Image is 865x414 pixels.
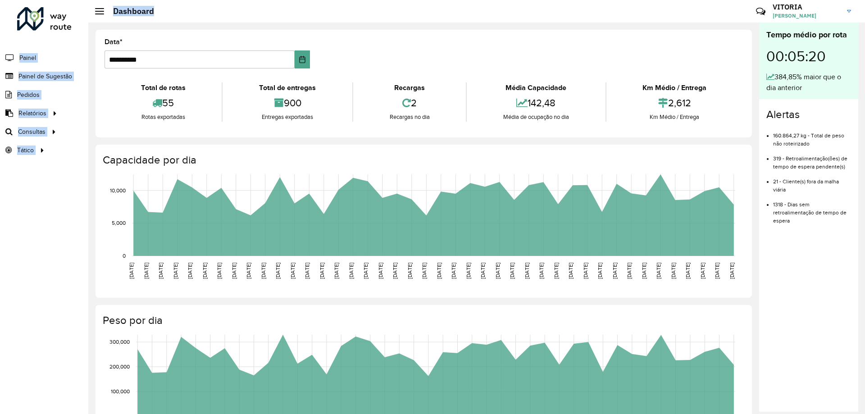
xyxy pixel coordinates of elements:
[469,113,603,122] div: Média de ocupação no dia
[231,263,237,279] text: [DATE]
[685,263,691,279] text: [DATE]
[378,263,383,279] text: [DATE]
[295,50,310,68] button: Choose Date
[290,263,296,279] text: [DATE]
[103,314,743,327] h4: Peso por dia
[597,263,603,279] text: [DATE]
[216,263,222,279] text: [DATE]
[18,109,46,118] span: Relatórios
[17,90,40,100] span: Pedidos
[609,113,741,122] div: Km Médio / Entrega
[18,72,72,81] span: Painel de Sugestão
[766,108,851,121] h4: Alertas
[480,263,486,279] text: [DATE]
[128,263,134,279] text: [DATE]
[363,263,369,279] text: [DATE]
[538,263,544,279] text: [DATE]
[751,2,770,21] a: Contato Rápido
[348,263,354,279] text: [DATE]
[436,263,442,279] text: [DATE]
[700,263,706,279] text: [DATE]
[158,263,164,279] text: [DATE]
[766,72,851,93] div: 384,85% maior que o dia anterior
[392,263,398,279] text: [DATE]
[766,29,851,41] div: Tempo médio por rota
[355,93,464,113] div: 2
[123,253,126,259] text: 0
[17,146,34,155] span: Tático
[355,82,464,93] div: Recargas
[225,113,350,122] div: Entregas exportadas
[103,154,743,167] h4: Capacidade por dia
[202,263,208,279] text: [DATE]
[451,263,456,279] text: [DATE]
[225,82,350,93] div: Total de entregas
[110,187,126,193] text: 10,000
[670,263,676,279] text: [DATE]
[509,263,515,279] text: [DATE]
[773,125,851,148] li: 160.864,27 kg - Total de peso não roteirizado
[104,6,154,16] h2: Dashboard
[612,263,618,279] text: [DATE]
[111,388,130,394] text: 100,000
[609,93,741,113] div: 2,612
[465,263,471,279] text: [DATE]
[109,339,130,345] text: 300,000
[173,263,178,279] text: [DATE]
[107,93,219,113] div: 55
[246,263,251,279] text: [DATE]
[626,263,632,279] text: [DATE]
[107,82,219,93] div: Total de rotas
[187,263,193,279] text: [DATE]
[260,263,266,279] text: [DATE]
[109,364,130,369] text: 200,000
[773,194,851,225] li: 1318 - Dias sem retroalimentação de tempo de espera
[18,127,46,136] span: Consultas
[469,93,603,113] div: 142,48
[609,82,741,93] div: Km Médio / Entrega
[143,263,149,279] text: [DATE]
[773,148,851,171] li: 319 - Retroalimentação(ões) de tempo de espera pendente(s)
[407,263,413,279] text: [DATE]
[568,263,574,279] text: [DATE]
[773,12,840,20] span: [PERSON_NAME]
[729,263,735,279] text: [DATE]
[773,3,840,11] h3: VITORIA
[421,263,427,279] text: [DATE]
[714,263,720,279] text: [DATE]
[773,171,851,194] li: 21 - Cliente(s) fora da malha viária
[641,263,647,279] text: [DATE]
[105,36,123,47] label: Data
[469,82,603,93] div: Média Capacidade
[19,53,36,63] span: Painel
[524,263,530,279] text: [DATE]
[112,220,126,226] text: 5,000
[304,263,310,279] text: [DATE]
[333,263,339,279] text: [DATE]
[583,263,588,279] text: [DATE]
[355,113,464,122] div: Recargas no dia
[107,113,219,122] div: Rotas exportadas
[553,263,559,279] text: [DATE]
[225,93,350,113] div: 900
[319,263,325,279] text: [DATE]
[275,263,281,279] text: [DATE]
[766,41,851,72] div: 00:05:20
[656,263,661,279] text: [DATE]
[495,263,501,279] text: [DATE]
